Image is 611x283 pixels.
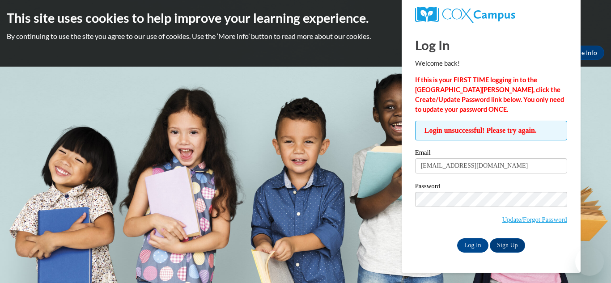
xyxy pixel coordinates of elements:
strong: If this is your FIRST TIME logging in to the [GEOGRAPHIC_DATA][PERSON_NAME], click the Create/Upd... [415,76,564,113]
input: Log In [457,238,488,253]
img: COX Campus [415,7,515,23]
span: Login unsuccessful! Please try again. [415,121,567,140]
a: More Info [562,46,604,60]
label: Password [415,183,567,192]
a: Update/Forgot Password [502,216,567,223]
p: Welcome back! [415,59,567,68]
iframe: Button to launch messaging window [575,247,604,276]
p: By continuing to use the site you agree to our use of cookies. Use the ‘More info’ button to read... [7,31,604,41]
a: COX Campus [415,7,567,23]
label: Email [415,149,567,158]
h1: Log In [415,36,567,54]
h2: This site uses cookies to help improve your learning experience. [7,9,604,27]
a: Sign Up [490,238,525,253]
